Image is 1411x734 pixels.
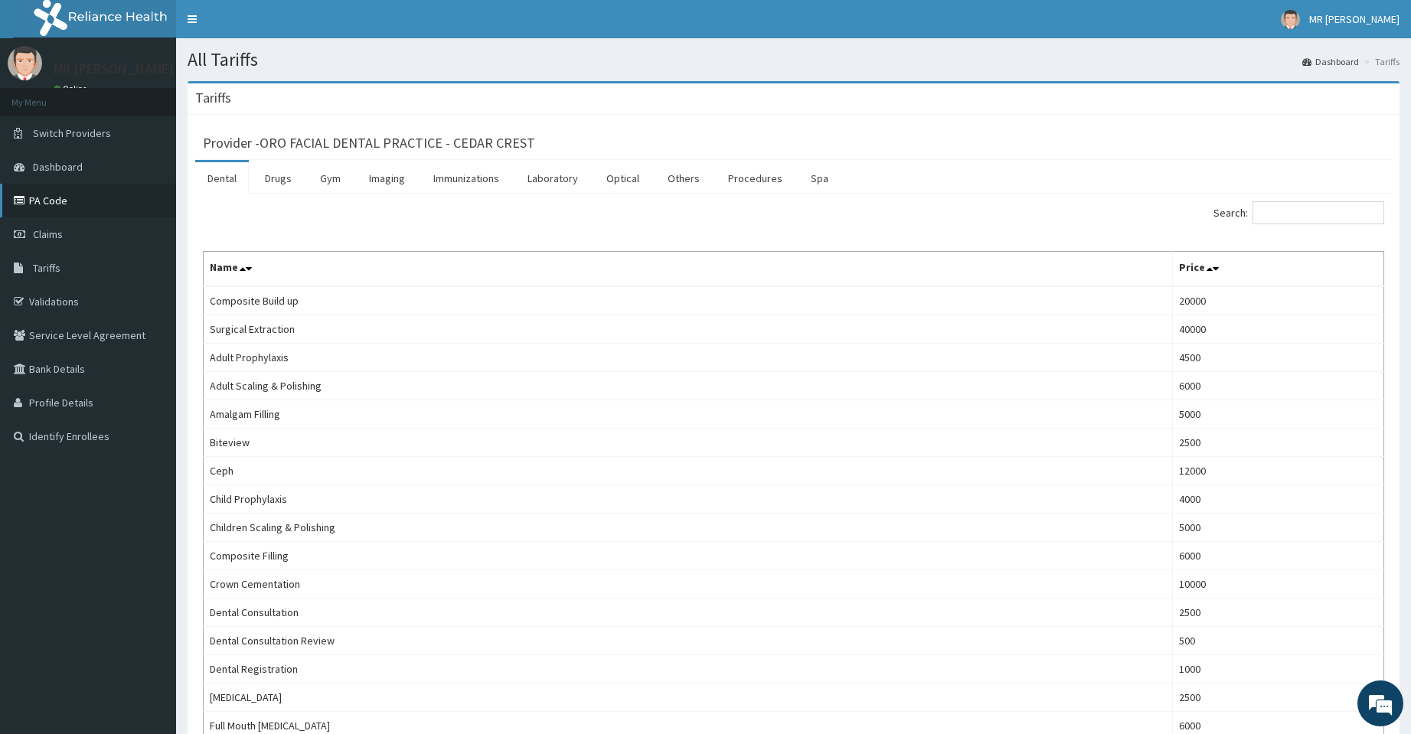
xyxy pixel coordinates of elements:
[251,8,288,44] div: Minimize live chat window
[253,162,304,194] a: Drugs
[8,46,42,80] img: User Image
[515,162,590,194] a: Laboratory
[204,514,1173,542] td: Children Scaling & Polishing
[8,418,292,471] textarea: Type your message and hit 'Enter'
[1173,372,1384,400] td: 6000
[1173,542,1384,570] td: 6000
[204,485,1173,514] td: Child Prophylaxis
[54,83,90,94] a: Online
[1173,599,1384,627] td: 2500
[54,62,174,76] p: MR [PERSON_NAME]
[204,372,1173,400] td: Adult Scaling & Polishing
[421,162,511,194] a: Immunizations
[204,542,1173,570] td: Composite Filling
[204,315,1173,344] td: Surgical Extraction
[33,126,111,140] span: Switch Providers
[89,193,211,347] span: We're online!
[195,91,231,105] h3: Tariffs
[204,599,1173,627] td: Dental Consultation
[1173,457,1384,485] td: 12000
[188,50,1400,70] h1: All Tariffs
[33,160,83,174] span: Dashboard
[655,162,712,194] a: Others
[716,162,795,194] a: Procedures
[204,627,1173,655] td: Dental Consultation Review
[1173,683,1384,712] td: 2500
[1173,344,1384,372] td: 4500
[594,162,652,194] a: Optical
[204,344,1173,372] td: Adult Prophylaxis
[204,683,1173,712] td: [MEDICAL_DATA]
[204,570,1173,599] td: Crown Cementation
[28,77,62,115] img: d_794563401_company_1708531726252_794563401
[308,162,353,194] a: Gym
[1213,201,1384,224] label: Search:
[1281,10,1300,29] img: User Image
[1173,286,1384,315] td: 20000
[1173,429,1384,457] td: 2500
[1173,655,1384,683] td: 1000
[204,429,1173,457] td: Biteview
[204,252,1173,287] th: Name
[203,136,535,150] h3: Provider - ORO FACIAL DENTAL PRACTICE - CEDAR CREST
[1173,400,1384,429] td: 5000
[357,162,417,194] a: Imaging
[80,86,257,106] div: Chat with us now
[1253,201,1384,224] input: Search:
[33,227,63,241] span: Claims
[204,400,1173,429] td: Amalgam Filling
[204,286,1173,315] td: Composite Build up
[204,655,1173,683] td: Dental Registration
[1173,485,1384,514] td: 4000
[1173,570,1384,599] td: 10000
[1173,315,1384,344] td: 40000
[204,457,1173,485] td: Ceph
[799,162,841,194] a: Spa
[33,261,60,275] span: Tariffs
[195,162,249,194] a: Dental
[1302,55,1359,68] a: Dashboard
[1360,55,1400,68] li: Tariffs
[1173,514,1384,542] td: 5000
[1309,12,1400,26] span: MR [PERSON_NAME]
[1173,252,1384,287] th: Price
[1173,627,1384,655] td: 500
